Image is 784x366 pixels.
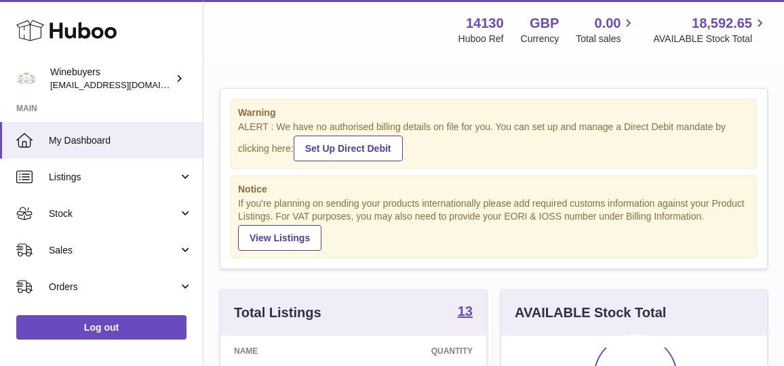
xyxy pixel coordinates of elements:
[576,33,636,45] span: Total sales
[49,244,178,257] span: Sales
[238,197,749,250] div: If you're planning on sending your products internationally please add required customs informati...
[515,304,666,322] h3: AVAILABLE Stock Total
[50,79,199,90] span: [EMAIL_ADDRESS][DOMAIN_NAME]
[576,14,636,45] a: 0.00 Total sales
[238,183,749,196] strong: Notice
[234,304,321,322] h3: Total Listings
[16,68,37,89] img: internalAdmin-14130@internal.huboo.com
[458,304,473,318] strong: 13
[466,14,504,33] strong: 14130
[692,14,752,33] span: 18,592.65
[49,281,178,293] span: Orders
[653,14,768,45] a: 18,592.65 AVAILABLE Stock Total
[458,33,504,45] div: Huboo Ref
[530,14,559,33] strong: GBP
[294,136,403,161] a: Set Up Direct Debit
[238,225,321,251] a: View Listings
[16,315,187,340] a: Log out
[458,304,473,321] a: 13
[49,134,193,147] span: My Dashboard
[238,121,749,161] div: ALERT : We have no authorised billing details on file for you. You can set up and manage a Direct...
[595,14,621,33] span: 0.00
[49,171,178,184] span: Listings
[49,207,178,220] span: Stock
[653,33,768,45] span: AVAILABLE Stock Total
[238,106,749,119] strong: Warning
[50,66,172,91] div: Winebuyers
[521,33,560,45] div: Currency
